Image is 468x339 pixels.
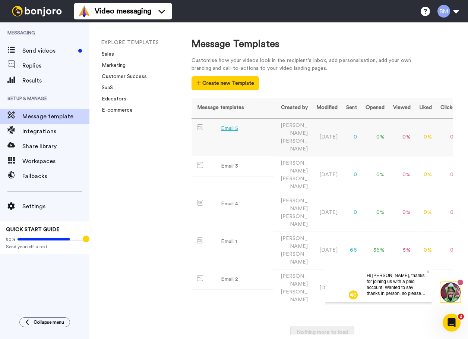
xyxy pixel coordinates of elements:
span: Results [22,76,89,85]
span: [PERSON_NAME] [281,289,308,302]
td: 0 [341,156,360,194]
td: 0 % [435,194,461,231]
th: Viewed [388,98,414,118]
td: 0 % [435,118,461,156]
td: 0 [341,194,360,231]
div: Email 1 [221,238,237,246]
td: [DATE] [311,194,341,231]
span: Video messaging [95,6,151,16]
div: Customise how your videos look in the recipient's inbox, add personalisation, add your own brandi... [192,57,423,72]
span: Send yourself a test [6,244,83,250]
td: 0 % [414,194,435,231]
td: 5 % [388,231,414,269]
img: Message-temps.svg [197,124,203,130]
span: Collapse menu [34,319,64,325]
img: Message-temps.svg [197,200,203,206]
span: [PERSON_NAME] [281,252,308,265]
td: 0 % [360,156,388,194]
div: Email 2 [221,276,238,283]
td: 0 % [388,156,414,194]
td: 0 % [360,118,388,156]
img: mute-white.svg [24,24,33,33]
span: [PERSON_NAME] [281,176,308,189]
span: 80% [6,236,16,242]
span: [PERSON_NAME] [281,214,308,227]
td: 0 [341,118,360,156]
td: [PERSON_NAME] [273,269,311,307]
td: [PERSON_NAME] [273,231,311,269]
td: 0 % [435,269,461,307]
img: Message-temps.svg [197,275,203,281]
td: 0 % [360,194,388,231]
div: Email 4 [221,200,238,208]
th: Sent [341,98,360,118]
span: Send videos [22,46,75,55]
div: Email 5 [221,125,238,133]
div: Email 3 [221,162,238,170]
a: Marketing [97,63,126,68]
td: [DATE] [311,231,341,269]
span: Fallbacks [22,172,89,181]
div: Message Templates [192,37,453,51]
th: Liked [414,98,435,118]
th: Clicked [435,98,461,118]
th: Opened [360,98,388,118]
a: SaaS [97,85,113,90]
span: Workspaces [22,157,89,166]
div: Tooltip anchor [83,236,89,242]
a: Educators [97,96,126,102]
th: Modified [311,98,341,118]
img: 3183ab3e-59ed-45f6-af1c-10226f767056-1659068401.jpg [1,1,21,22]
img: bj-logo-header-white.svg [9,6,65,16]
th: Message templates [192,98,273,118]
span: Hi [PERSON_NAME], thanks for joining us with a paid account! Wanted to say thanks in person, so p... [42,6,101,59]
span: 2 [458,314,464,320]
td: 0 % [414,231,435,269]
span: Share library [22,142,89,151]
span: Replies [22,61,89,70]
a: Customer Success [97,74,147,79]
span: Message template [22,112,89,121]
td: [DATE] [311,156,341,194]
td: [PERSON_NAME] [273,194,311,231]
td: [DATE] [311,269,341,307]
span: [PERSON_NAME] [281,139,308,152]
img: Message-temps.svg [197,162,203,168]
iframe: Intercom live chat [443,314,461,332]
img: Message-temps.svg [197,237,203,243]
button: Create new Template [192,76,259,90]
td: 0 % [414,156,435,194]
span: QUICK START GUIDE [6,227,60,232]
td: 66 [341,231,360,269]
a: E-commerce [97,108,133,113]
td: [DATE] [311,118,341,156]
td: 0 % [435,231,461,269]
td: 0 % [388,194,414,231]
td: 0 % [414,118,435,156]
span: Integrations [22,127,89,136]
td: 0 % [435,156,461,194]
th: Created by [273,98,311,118]
td: 56 % [360,231,388,269]
span: Settings [22,202,89,211]
td: [PERSON_NAME] [273,156,311,194]
button: Collapse menu [19,317,70,327]
td: 0 % [388,118,414,156]
a: Sales [97,52,114,57]
img: vm-color.svg [78,5,90,17]
td: [PERSON_NAME] [273,118,311,156]
li: EXPLORE TEMPLATES [101,39,202,47]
